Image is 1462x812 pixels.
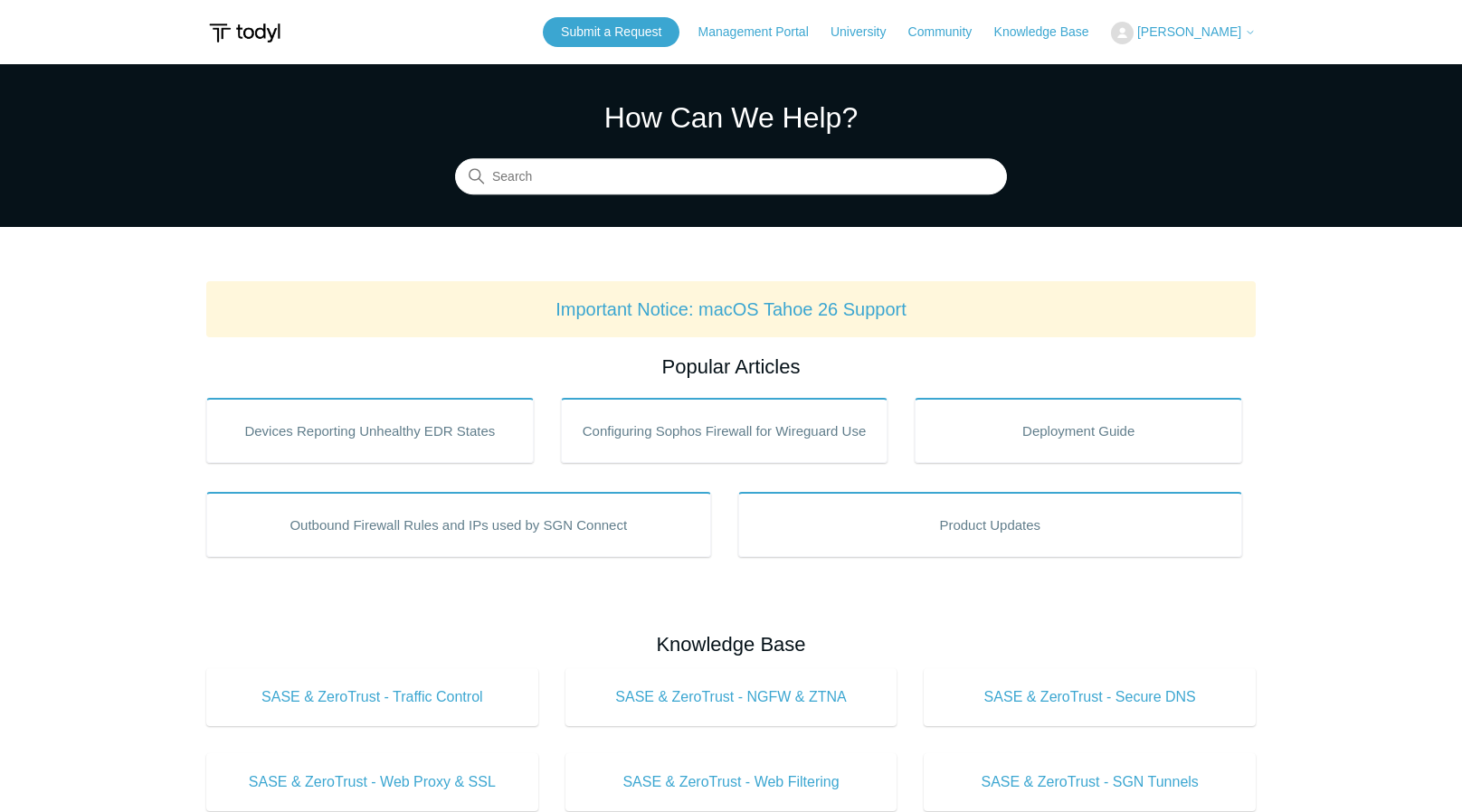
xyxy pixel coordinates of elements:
[698,23,827,42] a: Management Portal
[1137,24,1241,39] span: [PERSON_NAME]
[565,668,897,726] a: SASE & ZeroTrust - NGFW & ZTNA
[206,753,538,811] a: SASE & ZeroTrust - Web Proxy & SSL
[206,398,534,463] a: Devices Reporting Unhealthy EDR States
[455,159,1007,195] input: Search
[565,753,897,811] a: SASE & ZeroTrust - Web Filtering
[915,398,1242,463] a: Deployment Guide
[206,16,283,50] img: Todyl Support Center Help Center home page
[951,686,1229,708] span: SASE & ZeroTrust - Secure DNS
[593,686,870,708] span: SASE & ZeroTrust - NGFW & ZTNA
[561,398,888,463] a: Configuring Sophos Firewall for Wireguard Use
[206,492,711,557] a: Outbound Firewall Rules and IPs used by SGN Connect
[924,753,1256,811] a: SASE & ZeroTrust - SGN Tunnels
[831,23,904,42] a: University
[951,771,1229,793] span: SASE & ZeroTrust - SGN Tunnels
[206,352,1256,382] h2: Popular Articles
[206,668,538,726] a: SASE & ZeroTrust - Traffic Control
[206,629,1256,659] h2: Knowledge Base
[908,23,991,42] a: Community
[738,492,1243,557] a: Product Updates
[233,686,511,708] span: SASE & ZeroTrust - Traffic Control
[543,17,679,47] a: Submit a Request
[233,771,511,793] span: SASE & ZeroTrust - Web Proxy & SSL
[555,299,907,319] a: Important Notice: macOS Tahoe 26 Support
[1111,22,1256,44] button: [PERSON_NAME]
[924,668,1256,726] a: SASE & ZeroTrust - Secure DNS
[593,771,870,793] span: SASE & ZeroTrust - Web Filtering
[994,23,1107,42] a: Knowledge Base
[455,96,1007,139] h1: How Can We Help?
